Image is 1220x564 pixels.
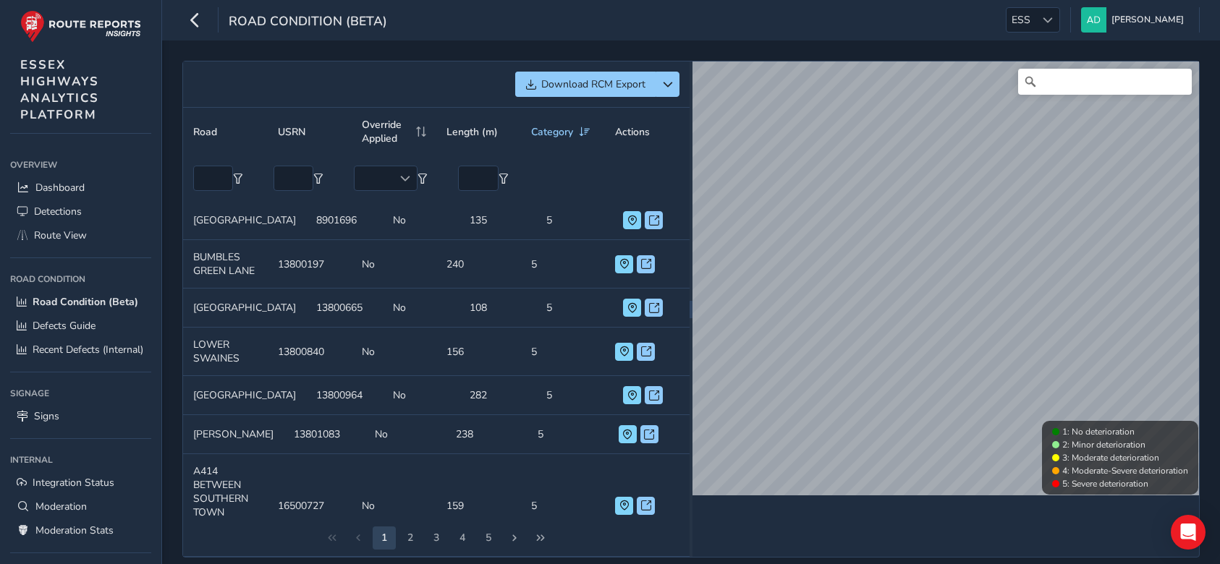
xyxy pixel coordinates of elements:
a: Recent Defects (Internal) [10,338,151,362]
span: 3: Moderate deterioration [1062,452,1159,463]
button: Download RCM Export [515,72,656,97]
span: Actions [615,125,650,139]
td: [PERSON_NAME] [183,415,284,454]
td: 5 [521,454,606,557]
span: Moderation Stats [35,524,114,537]
span: 2: Minor deterioration [1062,439,1145,450]
span: No [375,427,388,441]
span: Defects Guide [33,319,96,333]
span: Integration Status [33,476,114,490]
a: Signs [10,404,151,428]
span: Download RCM Export [541,77,645,91]
button: Page 6 [477,526,500,550]
button: Filter [313,174,323,184]
a: Road Condition (Beta) [10,290,151,314]
span: 1: No deterioration [1062,426,1135,437]
canvas: Map [692,61,1199,495]
a: Dashboard [10,176,151,200]
td: 5 [536,289,613,328]
span: Dashboard [35,181,85,195]
a: Moderation [10,495,151,518]
span: No [362,257,375,271]
span: No [393,301,406,315]
td: 156 [436,328,521,376]
div: Open Intercom Messenger [1171,515,1206,550]
button: Page 2 [373,526,396,550]
div: Road Condition [10,268,151,290]
img: diamond-layout [1081,7,1106,33]
span: Road [193,125,217,139]
button: Filter [418,174,428,184]
span: No [362,499,375,513]
span: ESSEX HIGHWAYS ANALYTICS PLATFORM [20,56,99,123]
td: 8901696 [306,201,383,240]
td: 13800665 [306,289,383,328]
td: 13800197 [268,240,352,289]
span: Detections [34,205,82,218]
button: [PERSON_NAME] [1081,7,1189,33]
span: Length (m) [446,125,498,139]
td: 5 [536,201,613,240]
td: [GEOGRAPHIC_DATA] [183,376,306,415]
span: No [393,388,406,402]
td: 16500727 [268,454,352,557]
span: Route View [34,228,87,242]
input: Search [1018,69,1192,95]
td: 108 [459,289,536,328]
span: No [362,345,375,359]
td: 5 [521,240,606,289]
td: 13800964 [306,376,383,415]
button: Filter [233,174,243,184]
td: 240 [436,240,521,289]
td: BUMBLES GREEN LANE [183,240,268,289]
button: Filter [499,174,509,184]
a: Moderation Stats [10,518,151,542]
td: 5 [528,415,609,454]
span: 5: Severe deterioration [1062,478,1148,490]
button: Page 5 [451,526,474,550]
button: Last Page [529,526,552,550]
td: [GEOGRAPHIC_DATA] [183,201,306,240]
td: 282 [459,376,536,415]
button: Next Page [503,526,526,550]
td: LOWER SWAINES [183,328,268,376]
button: Page 4 [425,526,448,550]
a: Defects Guide [10,314,151,338]
span: Category [531,125,573,139]
span: 4: Moderate-Severe deterioration [1062,465,1188,477]
td: 5 [536,376,613,415]
a: Integration Status [10,471,151,495]
button: Page 3 [399,526,422,550]
span: USRN [278,125,305,139]
a: Route View [10,223,151,247]
span: Signs [34,409,59,423]
span: Recent Defects (Internal) [33,343,143,356]
td: 5 [521,328,606,376]
td: 13800840 [268,328,352,376]
td: [GEOGRAPHIC_DATA] [183,289,306,328]
span: Moderation [35,500,87,513]
div: Overview [10,154,151,176]
span: [PERSON_NAME] [1111,7,1184,33]
div: Signage [10,383,151,404]
td: 159 [436,454,521,557]
td: 135 [459,201,536,240]
span: Road Condition (Beta) [229,12,387,33]
span: Override Applied [362,118,411,145]
td: A414 BETWEEN SOUTHERN TOWN BOUNDARY AND [183,454,268,557]
a: Detections [10,200,151,223]
span: ESS [1007,8,1035,32]
span: Road Condition (Beta) [33,295,138,309]
td: 238 [446,415,527,454]
div: Internal [10,449,151,471]
img: rr logo [20,10,141,43]
td: 13801083 [284,415,365,454]
span: No [393,213,406,227]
